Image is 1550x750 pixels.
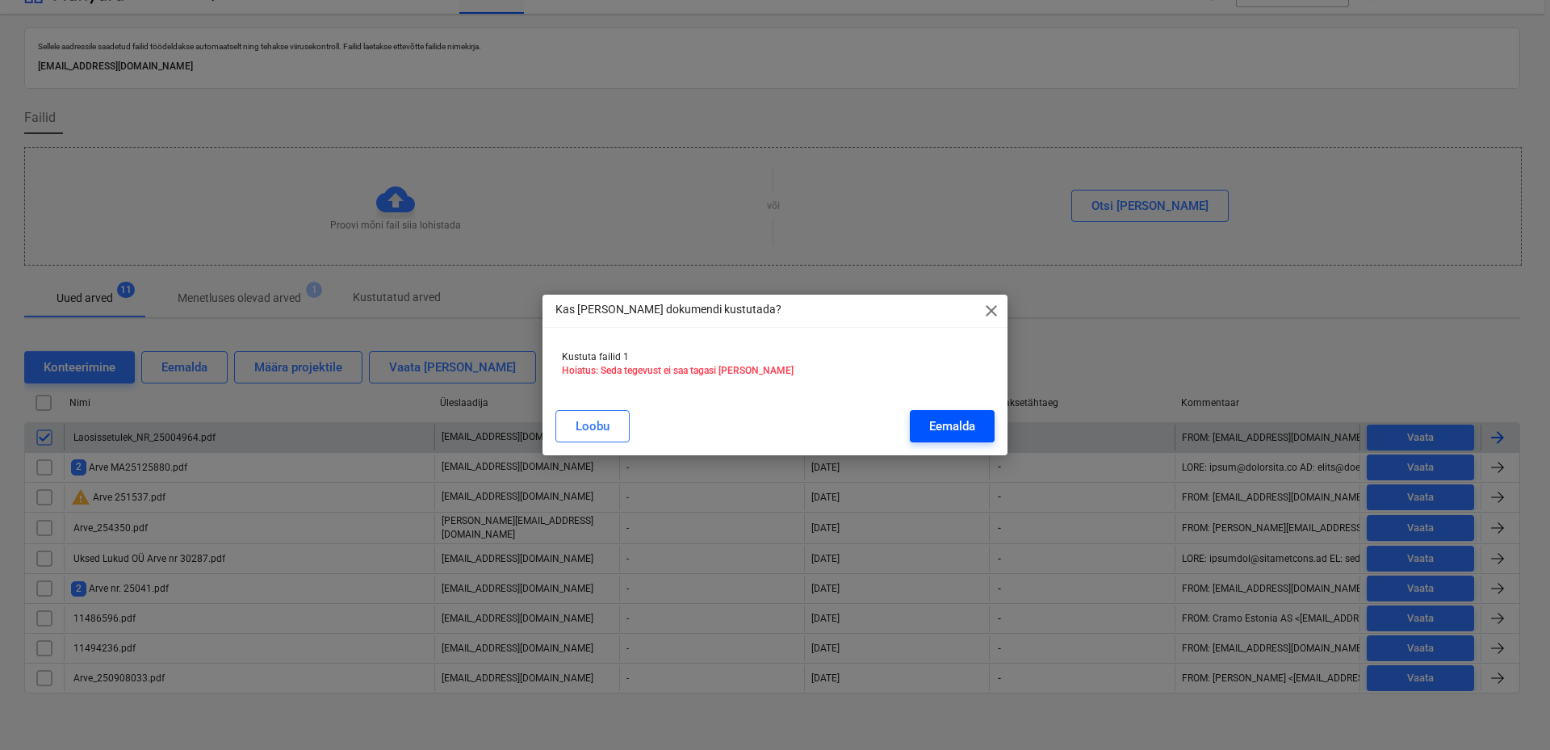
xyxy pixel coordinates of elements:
[555,410,630,442] button: Loobu
[929,416,975,437] div: Eemalda
[910,410,995,442] button: Eemalda
[982,301,1001,321] span: close
[562,350,988,364] p: Kustuta failid 1
[555,301,781,318] p: Kas [PERSON_NAME] dokumendi kustutada?
[562,364,988,378] p: Hoiatus: Seda tegevust ei saa tagasi [PERSON_NAME]
[1469,672,1550,750] iframe: Chat Widget
[576,416,610,437] div: Loobu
